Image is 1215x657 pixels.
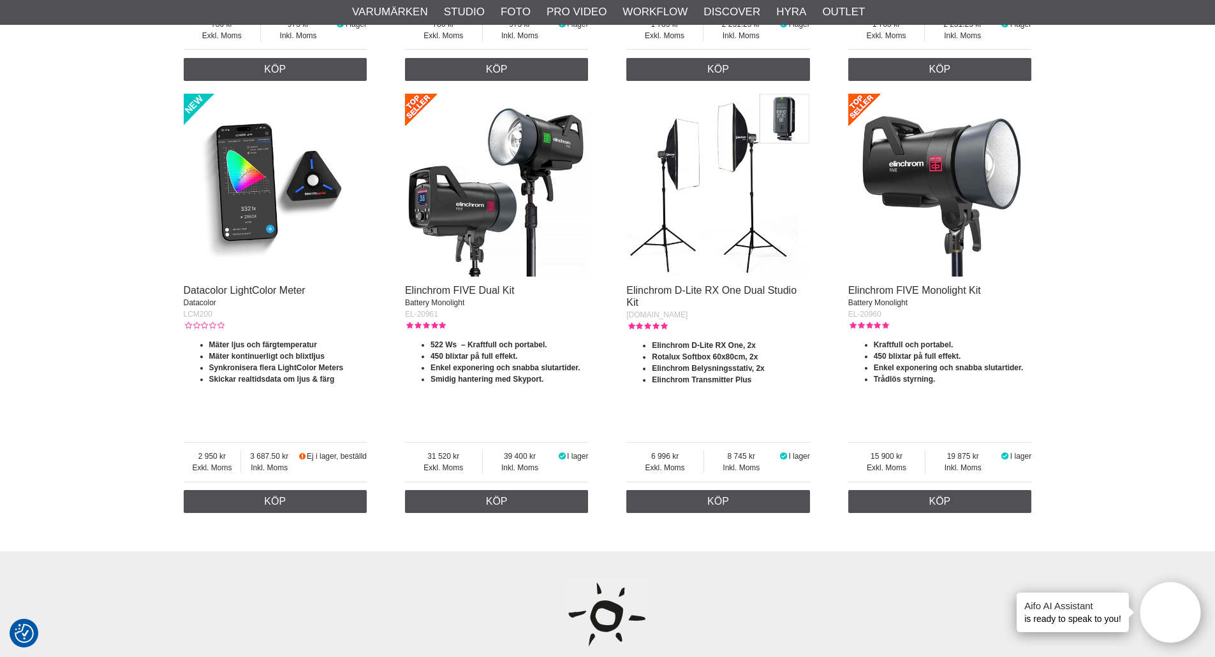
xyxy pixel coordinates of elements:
[788,452,809,461] span: I lager
[652,375,751,384] strong: Elinchrom Transmitter Plus
[557,20,567,29] i: I lager
[848,310,881,319] span: EL-20960
[703,4,760,20] a: Discover
[703,30,779,41] span: Inkl. Moms
[848,285,981,296] a: Elinchrom FIVE Monolight Kit
[925,451,1000,462] span: 19 875
[626,310,688,319] span: [DOMAIN_NAME]
[822,4,865,20] a: Outlet
[184,298,216,307] span: Datacolor
[431,352,518,361] strong: 450 blixtar på full effekt.
[626,462,703,473] span: Exkl. Moms
[704,462,779,473] span: Inkl. Moms
[848,30,925,41] span: Exkl. Moms
[652,341,756,350] strong: Elinchrom D-Lite RX One, 2x
[622,4,688,20] a: Workflow
[848,298,908,307] span: Battery Monolight
[431,363,580,372] strong: Enkel exponering och snabba slutartider.
[483,30,557,41] span: Inkl. Moms
[1017,593,1129,632] div: is ready to speak to you!
[184,285,306,296] a: Datacolor LightColor Meter
[405,94,589,277] img: Elinchrom FIVE Dual Kit
[652,364,765,373] strong: Elinchrom Belysningsstativ, 2x
[848,462,925,473] span: Exkl. Moms
[405,490,589,513] a: Köp
[184,320,225,331] div: Kundbetyg: 0
[209,375,335,384] strong: Skickar realtidsdata om ljus & färg
[405,58,589,81] a: Köp
[184,58,367,81] a: Köp
[335,20,346,29] i: I lager
[1010,452,1031,461] span: I lager
[405,310,438,319] span: EL-20961
[776,4,806,20] a: Hyra
[431,340,547,349] strong: 522 Ws – Kraftfull och portabel.
[307,452,367,461] span: Ej i lager, beställd
[184,490,367,513] a: Köp
[925,462,1000,473] span: Inkl. Moms
[209,340,317,349] strong: Mäter ljus och färgtemperatur
[184,462,241,473] span: Exkl. Moms
[261,30,335,41] span: Inkl. Moms
[483,462,557,473] span: Inkl. Moms
[557,452,567,461] i: I lager
[626,58,810,81] a: Köp
[874,340,954,349] strong: Kraftfull och portabel.
[1024,599,1121,612] h4: Aifo AI Assistant
[848,94,1032,277] img: Elinchrom FIVE Monolight Kit
[346,20,367,29] span: I lager
[15,624,34,643] img: Revisit consent button
[704,451,779,462] span: 8 745
[626,490,810,513] a: Köp
[1000,452,1010,461] i: I lager
[626,94,810,277] img: Elinchrom D-Lite RX One Dual Studio Kit
[431,375,543,384] strong: Smidig hantering med Skyport.
[1000,20,1010,29] i: I lager
[652,352,758,361] strong: Rotalux Softbox 60x80cm, 2x
[925,30,1000,41] span: Inkl. Moms
[779,20,789,29] i: I lager
[209,363,344,372] strong: Synkronisera flera LightColor Meters
[184,451,241,462] span: 2 950
[297,452,307,461] i: Beställd
[405,320,446,331] div: Kundbetyg: 5.00
[874,375,936,384] strong: Trådlös styrning.
[874,363,1024,372] strong: Enkel exponering och snabba slutartider.
[848,58,1032,81] a: Köp
[405,451,482,462] span: 31 520
[567,20,588,29] span: I lager
[874,352,961,361] strong: 450 blixtar på full effekt.
[788,20,809,29] span: I lager
[209,352,325,361] strong: Mäter kontinuerligt och blixtljus
[352,4,428,20] a: Varumärken
[184,30,261,41] span: Exkl. Moms
[241,462,297,473] span: Inkl. Moms
[626,30,703,41] span: Exkl. Moms
[501,4,531,20] a: Foto
[626,321,667,332] div: Kundbetyg: 5.00
[483,451,557,462] span: 39 400
[848,320,889,331] div: Kundbetyg: 5.00
[848,451,925,462] span: 15 900
[405,298,464,307] span: Battery Monolight
[626,451,703,462] span: 6 996
[405,30,482,41] span: Exkl. Moms
[547,4,607,20] a: Pro Video
[15,622,34,645] button: Samtyckesinställningar
[444,4,485,20] a: Studio
[184,94,367,277] img: Datacolor LightColor Meter
[779,452,789,461] i: I lager
[405,462,482,473] span: Exkl. Moms
[568,575,647,655] img: Aifo - Ljuset i dina bilder
[1010,20,1031,29] span: I lager
[184,310,212,319] span: LCM200
[567,452,588,461] span: I lager
[848,490,1032,513] a: Köp
[626,285,797,308] a: Elinchrom D-Lite RX One Dual Studio Kit
[405,285,515,296] a: Elinchrom FIVE Dual Kit
[241,451,297,462] span: 3 687.50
